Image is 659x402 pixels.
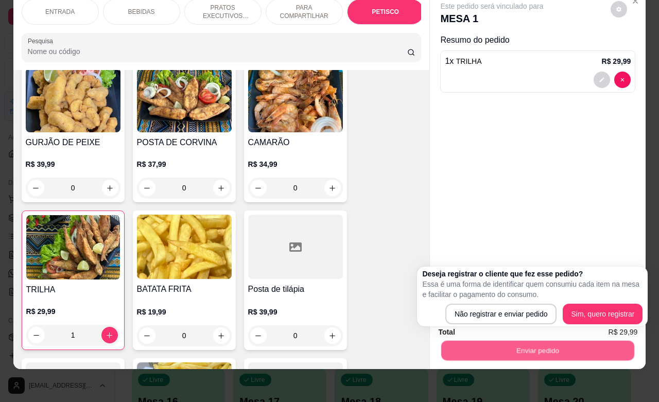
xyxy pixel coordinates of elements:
button: decrease-product-quantity [611,1,627,18]
h4: Posta de tilápia [248,283,343,295]
p: R$ 34,99 [248,159,343,169]
img: product-image [137,215,232,279]
p: 1 x [445,55,481,67]
h4: BATATA FRITA [137,283,232,295]
p: PRATOS EXECUTIVOS (INDIVIDUAIS) [193,4,253,20]
span: R$ 29,99 [609,326,638,338]
h4: POSTA DE CORVINA [137,136,232,149]
button: decrease-product-quantity [250,327,267,344]
p: Este pedido será vinculado para [440,1,543,11]
h2: Deseja registrar o cliente que fez esse pedido? [422,269,643,279]
p: R$ 19,99 [137,307,232,317]
img: product-image [248,68,343,132]
button: increase-product-quantity [102,180,118,196]
button: increase-product-quantity [324,327,341,344]
p: MESA 1 [440,11,543,26]
img: product-image [26,68,120,132]
button: Sim, quero registrar [563,304,643,324]
span: TRILHA [456,57,482,65]
p: PARA COMPARTILHAR [274,4,334,20]
button: Enviar pedido [441,340,634,360]
button: Não registrar e enviar pedido [445,304,557,324]
input: Pesquisa [28,46,407,57]
button: decrease-product-quantity [594,72,610,88]
button: increase-product-quantity [213,180,230,196]
button: increase-product-quantity [213,327,230,344]
img: product-image [26,215,120,279]
button: decrease-product-quantity [614,72,631,88]
h4: TRILHA [26,284,120,296]
img: product-image [137,68,232,132]
p: R$ 29,99 [26,306,120,317]
label: Pesquisa [28,37,57,45]
p: Resumo do pedido [440,34,635,46]
button: decrease-product-quantity [28,180,44,196]
button: increase-product-quantity [101,327,118,343]
p: Essa é uma forma de identificar quem consumiu cada item na mesa e facilitar o pagamento do consumo. [422,279,643,300]
button: decrease-product-quantity [28,327,45,343]
p: PETISCO [372,8,399,16]
p: R$ 39,99 [248,307,343,317]
button: decrease-product-quantity [139,327,155,344]
p: R$ 37,99 [137,159,232,169]
p: ENTRADA [45,8,75,16]
p: BEBIDAS [128,8,155,16]
button: decrease-product-quantity [250,180,267,196]
strong: Total [438,328,455,336]
button: increase-product-quantity [324,180,341,196]
p: R$ 39,99 [26,159,120,169]
p: R$ 29,99 [602,56,631,66]
h4: GURJÃO DE PEIXE [26,136,120,149]
h4: CAMARÃO [248,136,343,149]
button: decrease-product-quantity [139,180,155,196]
